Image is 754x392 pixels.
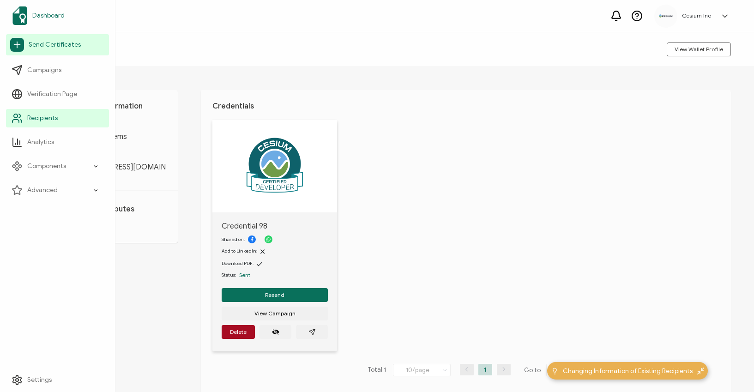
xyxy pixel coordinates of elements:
[212,102,719,111] h1: Credentials
[272,328,279,336] ion-icon: eye off
[667,42,731,56] button: View Wallet Profile
[27,66,61,75] span: Campaigns
[6,85,109,103] a: Verification Page
[6,34,109,55] a: Send Certificates
[254,311,296,316] span: View Campaign
[222,325,255,339] button: Delete
[230,329,247,335] span: Delete
[368,364,386,377] span: Total 1
[69,120,166,127] span: FULL NAME:
[239,271,250,278] span: Sent
[69,102,166,111] h1: Personal Information
[27,162,66,171] span: Components
[222,288,328,302] button: Resend
[222,236,245,242] span: Shared on:
[393,364,451,376] input: Select
[12,6,27,25] img: sertifier-logomark-colored.svg
[6,3,109,29] a: Dashboard
[69,163,166,181] span: [EMAIL_ADDRESS][DOMAIN_NAME]
[27,375,52,385] span: Settings
[6,133,109,151] a: Analytics
[32,11,65,20] span: Dashboard
[222,307,328,320] button: View Campaign
[265,292,284,298] span: Resend
[6,61,109,79] a: Campaigns
[308,328,316,336] ion-icon: paper plane outline
[27,138,54,147] span: Analytics
[478,364,492,375] li: 1
[675,47,723,52] span: View Wallet Profile
[69,132,166,141] span: Aviation Systems
[222,222,328,231] span: Credential 98
[222,271,236,279] span: Status:
[27,186,58,195] span: Advanced
[27,114,58,123] span: Recipients
[596,288,754,392] iframe: Chat Widget
[27,90,77,99] span: Verification Page
[659,14,673,17] img: 1abc0e83-7b8f-4e95-bb42-7c8235cfe526.png
[222,260,253,266] span: Download PDF:
[682,12,711,19] h5: Cesium Inc
[69,223,166,231] p: Add attribute
[563,366,693,376] span: Changing Information of Existing Recipients
[69,205,166,214] h1: Custom Attributes
[6,371,109,389] a: Settings
[222,248,257,254] span: Add to LinkedIn:
[524,364,565,377] span: Go to
[6,109,109,127] a: Recipients
[29,40,81,49] span: Send Certificates
[69,151,166,158] span: E-MAIL:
